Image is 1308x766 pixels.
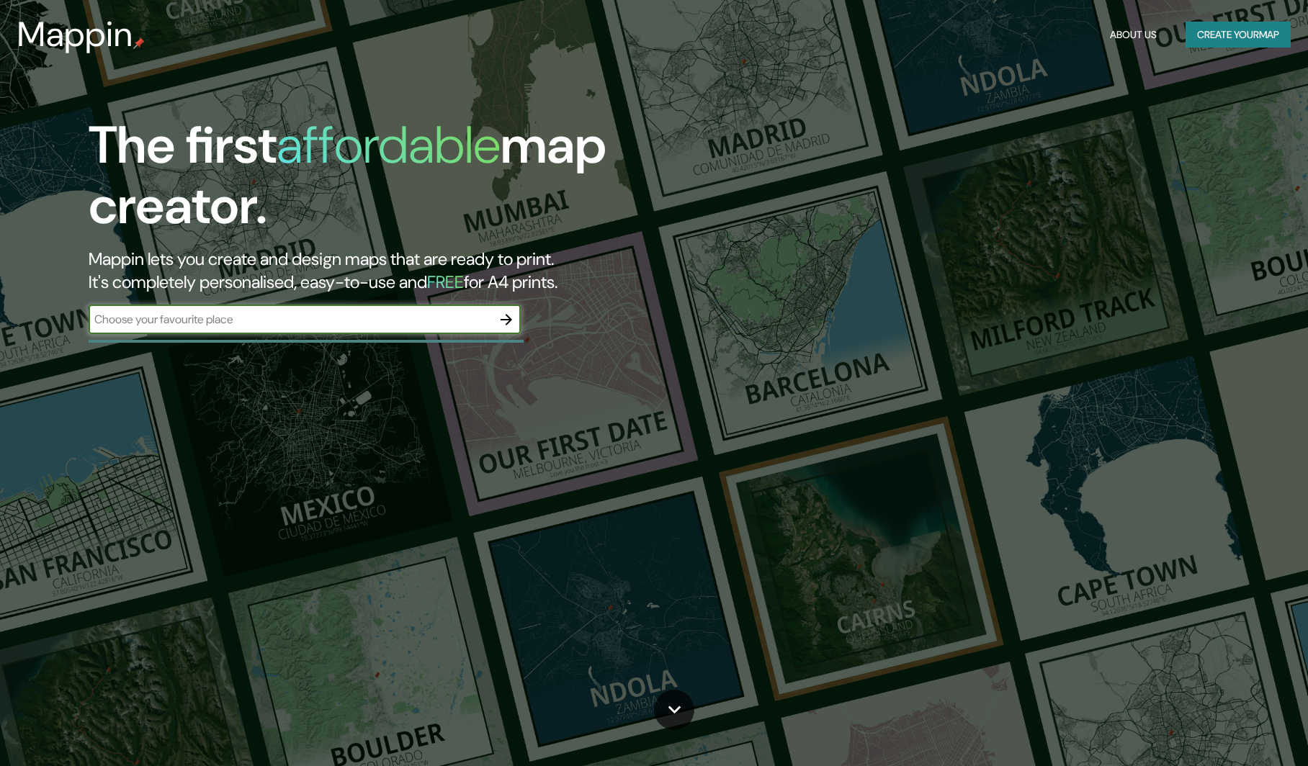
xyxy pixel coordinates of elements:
[89,115,743,248] h1: The first map creator.
[1104,22,1163,48] button: About Us
[133,37,145,49] img: mappin-pin
[1186,22,1291,48] button: Create yourmap
[17,14,133,55] h3: Mappin
[89,311,492,328] input: Choose your favourite place
[277,112,501,179] h1: affordable
[427,271,464,293] h5: FREE
[89,248,743,294] h2: Mappin lets you create and design maps that are ready to print. It's completely personalised, eas...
